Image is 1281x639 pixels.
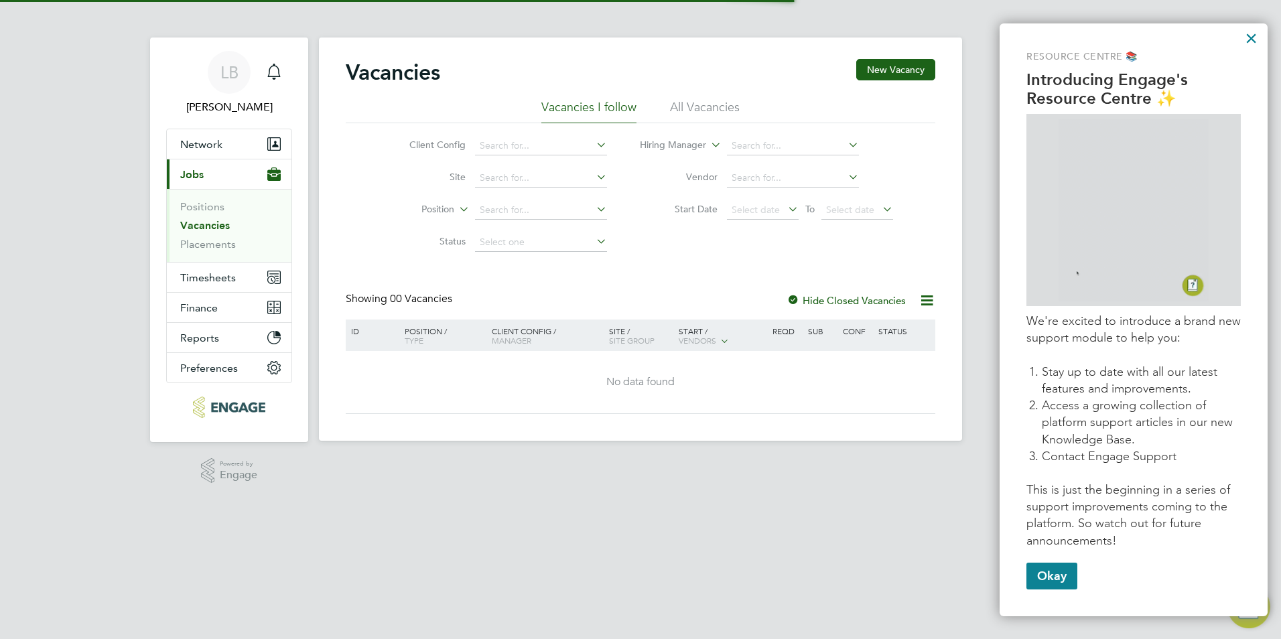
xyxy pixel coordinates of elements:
li: Vacancies I follow [541,99,636,123]
label: Site [389,171,466,183]
a: Go to account details [166,51,292,115]
span: LB [220,64,239,81]
input: Search for... [727,169,859,188]
img: GIF of Resource Centre being opened [1059,119,1209,301]
p: Introducing Engage's [1026,70,1241,90]
button: Okay [1026,563,1077,589]
div: Site / [606,319,676,352]
span: Site Group [609,335,655,346]
a: Positions [180,200,224,213]
span: Vendors [679,335,716,346]
label: Vendor [640,171,718,183]
a: Vacancies [180,219,230,232]
span: Select date [826,204,874,216]
li: Access a growing collection of platform support articles in our new Knowledge Base. [1042,397,1241,448]
button: New Vacancy [856,59,935,80]
label: Start Date [640,203,718,215]
div: Showing [346,292,455,306]
div: ID [348,319,395,342]
a: Go to home page [166,397,292,418]
a: Placements [180,238,236,251]
p: We're excited to introduce a brand new support module to help you: [1026,313,1241,346]
li: Stay up to date with all our latest features and improvements. [1042,364,1241,397]
span: Engage [220,470,257,481]
div: Reqd [769,319,804,342]
span: Manager [492,335,531,346]
span: Timesheets [180,271,236,284]
input: Search for... [475,169,607,188]
nav: Main navigation [150,38,308,442]
label: Hide Closed Vacancies [787,294,906,307]
div: No data found [348,375,933,389]
li: Contact Engage Support [1042,448,1241,465]
div: Status [875,319,933,342]
span: Jobs [180,168,204,181]
input: Search for... [727,137,859,155]
h2: Vacancies [346,59,440,86]
input: Search for... [475,137,607,155]
div: Position / [395,319,488,352]
span: Powered by [220,458,257,470]
span: Type [405,335,423,346]
label: Client Config [389,139,466,151]
div: Sub [805,319,839,342]
span: Reports [180,332,219,344]
p: This is just the beginning in a series of support improvements coming to the platform. So watch o... [1026,482,1241,549]
div: Conf [839,319,874,342]
span: Lianne Bradburn [166,99,292,115]
span: Select date [732,204,780,216]
div: Start / [675,319,769,353]
input: Select one [475,233,607,252]
label: Position [377,203,454,216]
button: Close [1245,27,1258,49]
span: 00 Vacancies [390,292,452,305]
li: All Vacancies [670,99,740,123]
label: Hiring Manager [629,139,706,152]
span: Preferences [180,362,238,374]
input: Search for... [475,201,607,220]
p: Resource Centre 📚 [1026,50,1241,64]
label: Status [389,235,466,247]
img: northbuildrecruit-logo-retina.png [193,397,265,418]
div: Client Config / [488,319,606,352]
p: Resource Centre ✨ [1026,89,1241,109]
span: Finance [180,301,218,314]
span: Network [180,138,222,151]
span: To [801,200,819,218]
